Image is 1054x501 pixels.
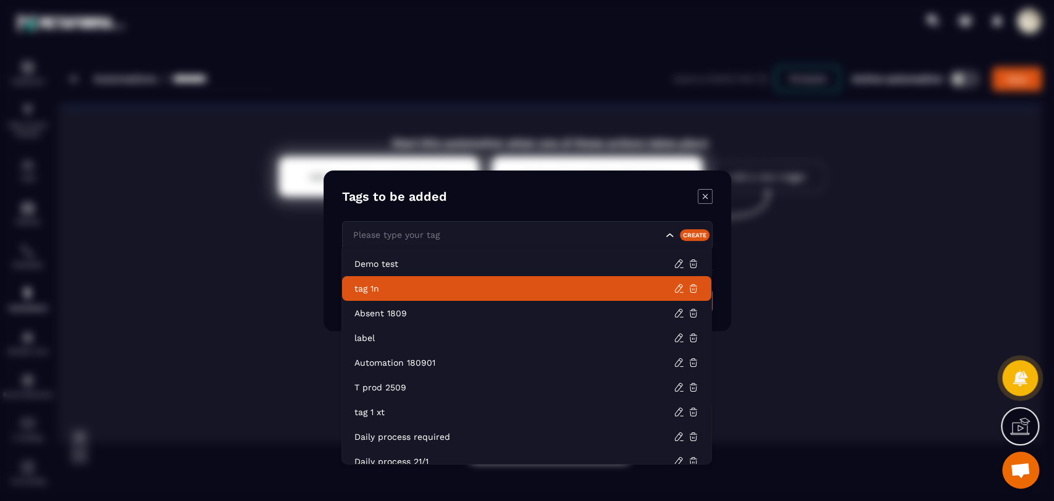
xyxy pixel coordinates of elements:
[354,455,674,468] p: Daily process 21/1
[354,356,674,369] p: Automation 180901
[354,332,674,344] p: label
[354,258,674,270] p: Demo test
[342,221,713,249] div: Search for option
[354,406,674,418] p: tag 1 xt
[354,282,674,295] p: tag 1n
[354,307,674,319] p: Absent 1809
[354,431,674,443] p: Daily process required
[679,229,709,240] div: Create
[342,189,447,206] h4: Tags to be added
[663,289,713,313] button: Save
[350,228,663,242] input: Search for option
[354,381,674,394] p: T prod 2509
[1002,452,1039,489] div: Mở cuộc trò chuyện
